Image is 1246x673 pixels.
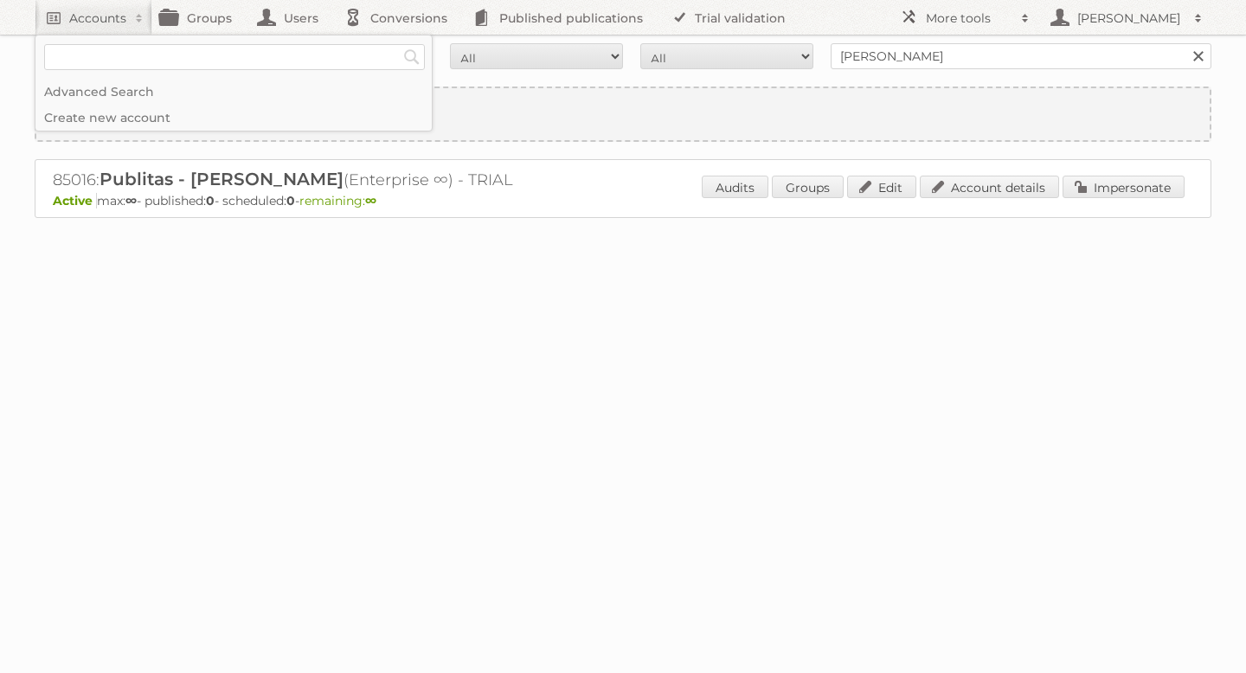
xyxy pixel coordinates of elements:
[36,88,1210,140] a: Create new account
[100,169,344,189] span: Publitas - [PERSON_NAME]
[772,176,844,198] a: Groups
[299,193,376,208] span: remaining:
[35,79,432,105] a: Advanced Search
[35,105,432,131] a: Create new account
[53,169,658,191] h2: 85016: (Enterprise ∞) - TRIAL
[702,176,768,198] a: Audits
[926,10,1012,27] h2: More tools
[53,193,97,208] span: Active
[286,193,295,208] strong: 0
[125,193,137,208] strong: ∞
[1063,176,1185,198] a: Impersonate
[399,44,425,70] input: Search
[1073,10,1185,27] h2: [PERSON_NAME]
[920,176,1059,198] a: Account details
[69,10,126,27] h2: Accounts
[53,193,1193,208] p: max: - published: - scheduled: -
[365,193,376,208] strong: ∞
[847,176,916,198] a: Edit
[206,193,215,208] strong: 0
